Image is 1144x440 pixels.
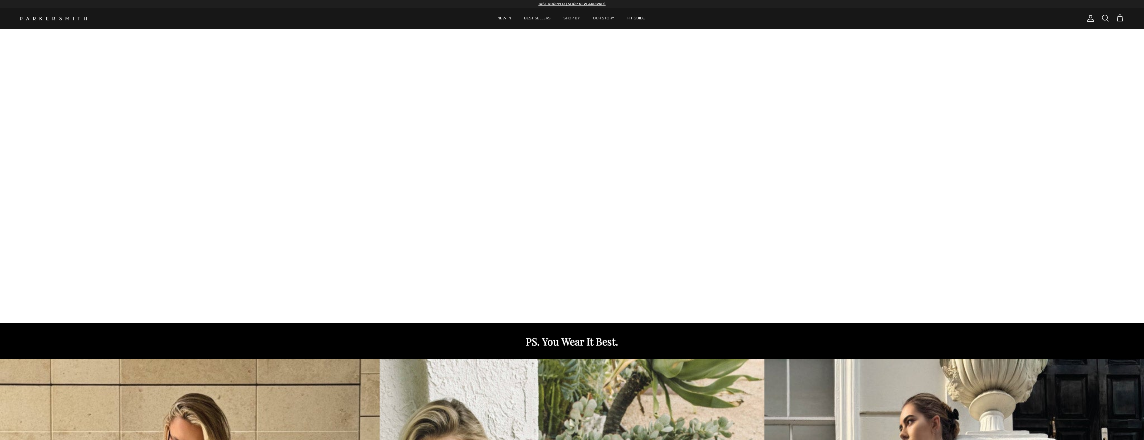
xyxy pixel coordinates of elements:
[20,17,87,20] a: Parker Smith
[587,8,620,29] a: OUR STORY
[538,2,606,6] strong: JUST DROPPED | SHOP NEW ARRIVALS
[538,1,606,6] a: JUST DROPPED | SHOP NEW ARRIVALS
[526,334,618,348] strong: PS. You Wear It Best.
[518,8,556,29] a: BEST SELLERS
[621,8,651,29] a: FIT GUIDE
[100,8,1043,29] div: Primary
[557,8,586,29] a: SHOP BY
[491,8,517,29] a: NEW IN
[1084,14,1095,22] a: Account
